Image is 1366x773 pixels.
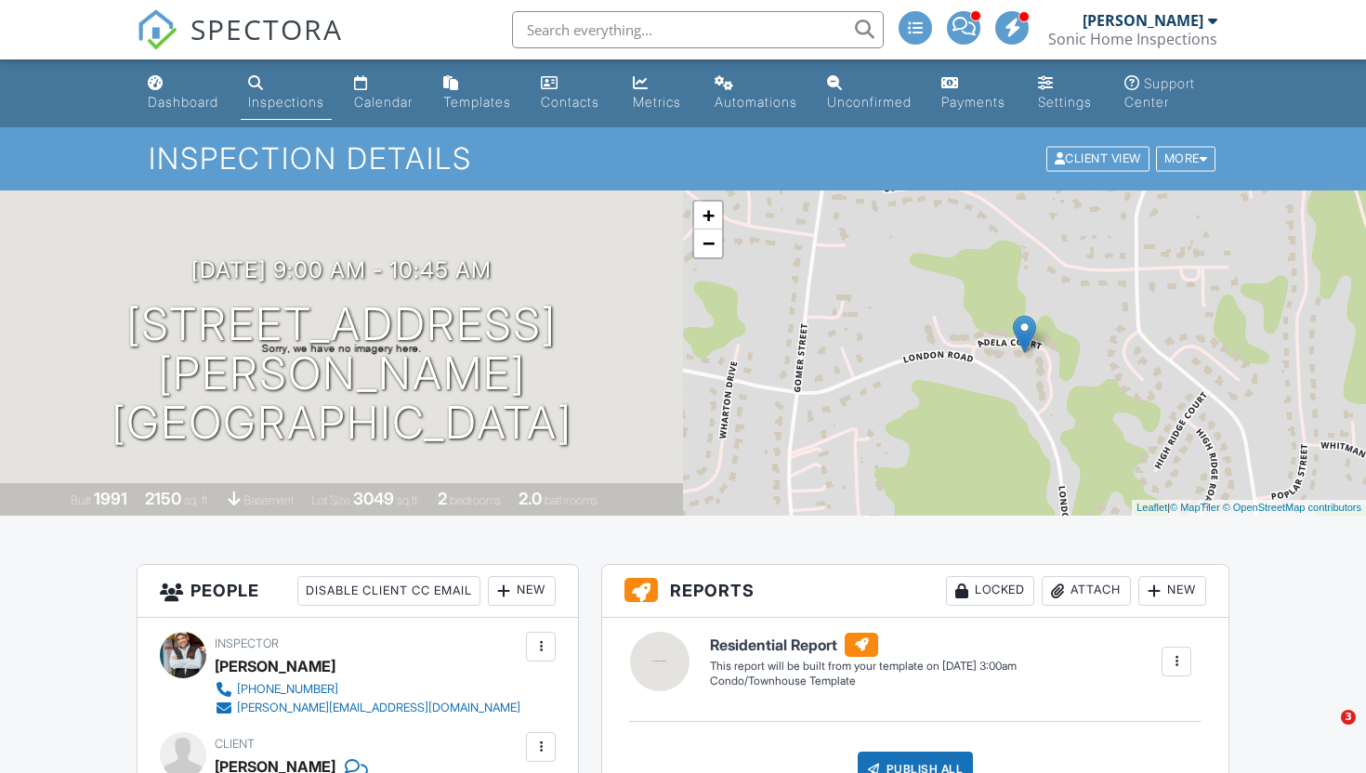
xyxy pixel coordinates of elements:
a: Automations (Advanced) [707,67,806,120]
a: Calendar [347,67,421,120]
div: Contacts [541,94,599,110]
div: Unconfirmed [827,94,912,110]
span: Lot Size [311,493,350,507]
div: Payments [941,94,1005,110]
div: Calendar [354,94,413,110]
a: Zoom in [694,202,722,229]
span: Client [215,737,255,751]
div: Locked [946,576,1034,606]
div: Settings [1038,94,1092,110]
div: Client View [1046,147,1149,172]
a: Support Center [1117,67,1226,120]
h3: People [138,565,578,618]
div: [PERSON_NAME] [1083,11,1203,30]
div: 1991 [94,489,127,508]
iframe: Intercom live chat [1303,710,1347,754]
a: Client View [1044,151,1154,164]
input: Search everything... [512,11,884,48]
div: More [1156,147,1216,172]
img: The Best Home Inspection Software - Spectora [137,9,177,50]
div: Dashboard [148,94,218,110]
span: SPECTORA [190,9,343,48]
div: [PERSON_NAME] [215,652,335,680]
div: Automations [715,94,797,110]
div: Support Center [1124,75,1195,110]
a: SPECTORA [137,25,343,64]
div: Condo/Townhouse Template [710,674,1017,689]
a: © MapTiler [1170,502,1220,513]
div: [PERSON_NAME][EMAIL_ADDRESS][DOMAIN_NAME] [237,701,520,715]
span: 3 [1341,710,1356,725]
span: Built [71,493,91,507]
a: Settings [1031,67,1102,120]
span: sq. ft. [184,493,210,507]
a: [PHONE_NUMBER] [215,680,520,699]
span: Inspector [215,636,279,650]
h1: [STREET_ADDRESS][PERSON_NAME] [GEOGRAPHIC_DATA] [30,300,653,447]
div: 2150 [145,489,181,508]
div: Attach [1042,576,1131,606]
a: © OpenStreetMap contributors [1223,502,1361,513]
div: Disable Client CC Email [297,576,480,606]
div: This report will be built from your template on [DATE] 3:00am [710,659,1017,674]
div: Templates [443,94,511,110]
div: Inspections [248,94,324,110]
h6: Residential Report [710,633,1017,657]
a: Dashboard [140,67,226,120]
div: Metrics [633,94,681,110]
span: basement [243,493,294,507]
span: bathrooms [545,493,598,507]
div: 2 [438,489,447,508]
a: Contacts [533,67,611,120]
h3: Reports [602,565,1228,618]
div: 2.0 [519,489,542,508]
a: Leaflet [1136,502,1167,513]
a: Zoom out [694,229,722,257]
span: sq.ft. [397,493,420,507]
a: Metrics [625,67,692,120]
div: New [1138,576,1206,606]
span: bedrooms [450,493,501,507]
div: Sonic Home Inspections [1048,30,1217,48]
h1: Inspection Details [149,142,1217,175]
div: [PHONE_NUMBER] [237,682,338,697]
a: Inspections [241,67,332,120]
a: Templates [436,67,519,120]
div: | [1132,500,1366,516]
a: [PERSON_NAME][EMAIL_ADDRESS][DOMAIN_NAME] [215,699,520,717]
div: New [488,576,556,606]
a: Unconfirmed [820,67,919,120]
h3: [DATE] 9:00 am - 10:45 am [191,257,492,282]
a: Payments [934,67,1016,120]
div: 3049 [353,489,394,508]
